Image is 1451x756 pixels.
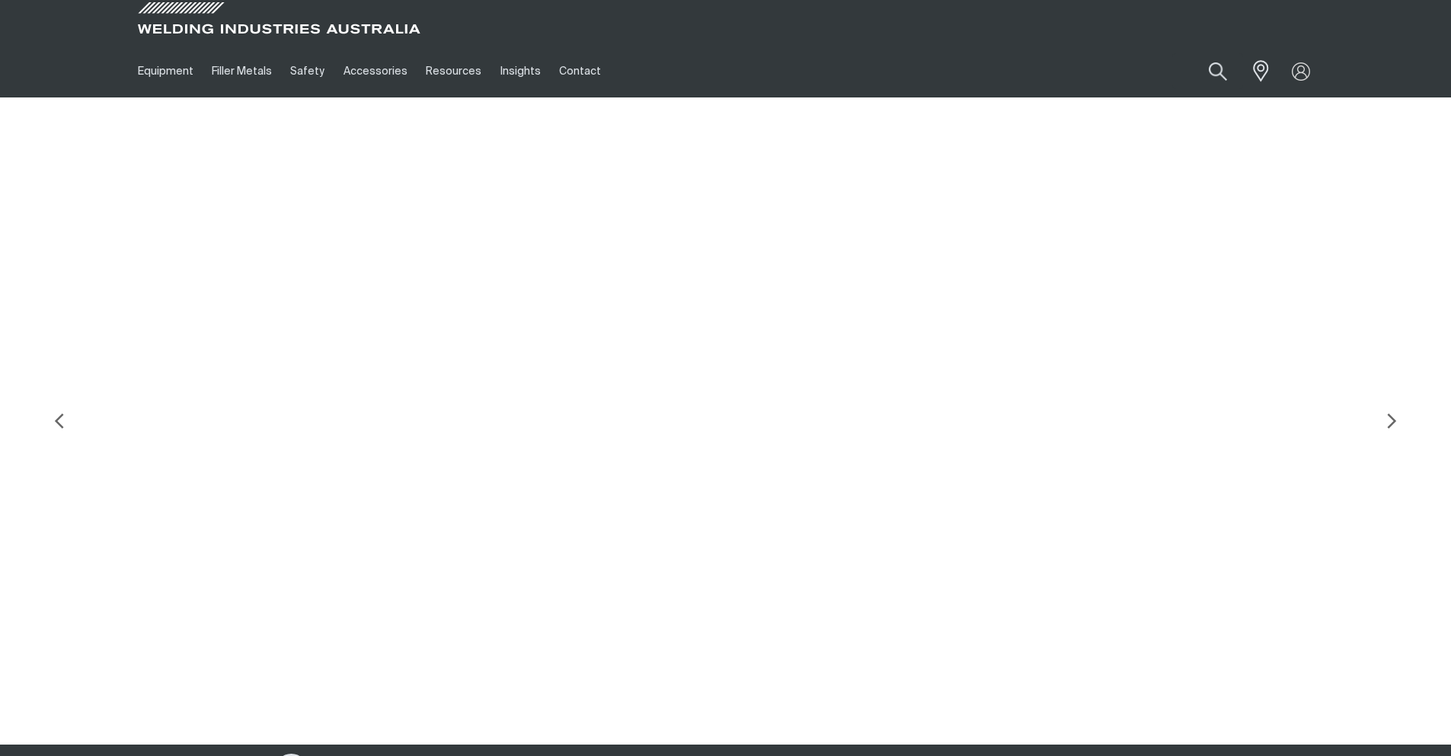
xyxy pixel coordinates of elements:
[1172,53,1243,89] input: Product name or item number...
[491,45,549,97] a: Insights
[417,45,491,97] a: Resources
[129,45,203,97] a: Equipment
[281,45,334,97] a: Safety
[1376,406,1407,436] img: NextArrow
[129,45,1024,97] nav: Main
[44,406,75,436] img: PrevArrow
[334,45,417,97] a: Accessories
[203,45,281,97] a: Filler Metals
[550,45,610,97] a: Contact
